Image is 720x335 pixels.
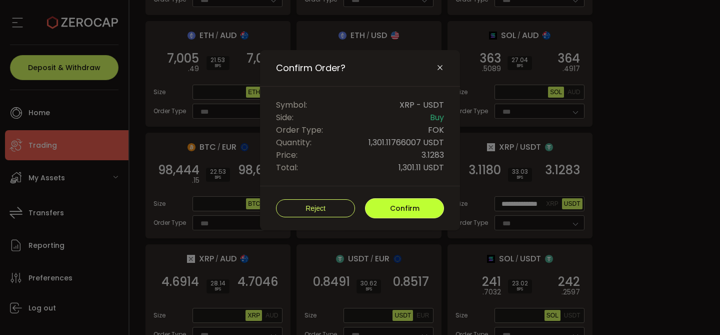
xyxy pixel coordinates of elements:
button: Reject [276,199,355,217]
div: Confirm Order? [260,50,460,230]
span: Side: [276,111,293,124]
button: Confirm [365,198,444,218]
span: Confirm Order? [276,62,345,74]
span: Buy [430,111,444,124]
button: Close [436,64,444,73]
span: Reject [305,204,325,212]
iframe: Chat Widget [670,287,720,335]
span: 1,301.11766007 USDT [368,136,444,149]
span: XRP - USDT [399,99,444,111]
span: Symbol: [276,99,307,111]
span: FOK [428,124,444,136]
span: Quantity: [276,136,311,149]
span: Confirm [390,203,419,213]
span: Price: [276,149,297,161]
span: Order Type: [276,124,323,136]
span: 3.1283 [421,149,444,161]
span: 1,301.11 USDT [398,161,444,174]
span: Total: [276,161,298,174]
